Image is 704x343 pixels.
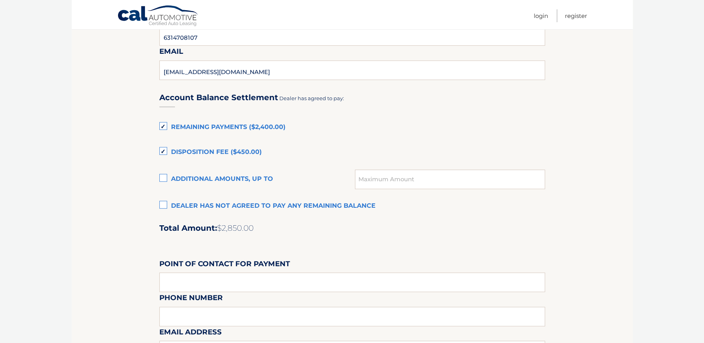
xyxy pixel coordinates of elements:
a: Cal Automotive [117,5,199,28]
label: Email [159,46,183,60]
span: $2,850.00 [217,223,254,233]
a: Login [534,9,548,22]
label: Dealer has not agreed to pay any remaining balance [159,198,545,214]
label: Email Address [159,326,222,341]
h3: Account Balance Settlement [159,93,278,103]
label: Additional amounts, up to [159,171,355,187]
label: Disposition Fee ($450.00) [159,145,545,160]
label: Remaining Payments ($2,400.00) [159,120,545,135]
label: Point of Contact for Payment [159,258,290,272]
input: Maximum Amount [355,170,545,189]
span: Dealer has agreed to pay: [279,95,344,101]
a: Register [565,9,587,22]
h2: Total Amount: [159,223,545,233]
